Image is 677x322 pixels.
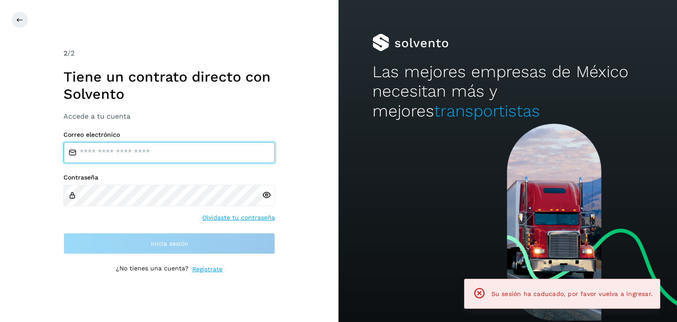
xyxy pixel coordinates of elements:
[63,233,275,254] button: Inicia sesión
[63,112,275,120] h3: Accede a tu cuenta
[192,265,223,274] a: Regístrate
[63,174,275,181] label: Contraseña
[202,213,275,222] a: Olvidaste tu contraseña
[151,240,188,247] span: Inicia sesión
[116,265,189,274] p: ¿No tienes una cuenta?
[63,48,275,59] div: /2
[63,49,67,57] span: 2
[491,290,653,297] span: Su sesión ha caducado, por favor vuelva a ingresar.
[63,68,275,102] h1: Tiene un contrato directo con Solvento
[434,101,540,120] span: transportistas
[372,62,643,121] h2: Las mejores empresas de México necesitan más y mejores
[63,131,275,139] label: Correo electrónico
